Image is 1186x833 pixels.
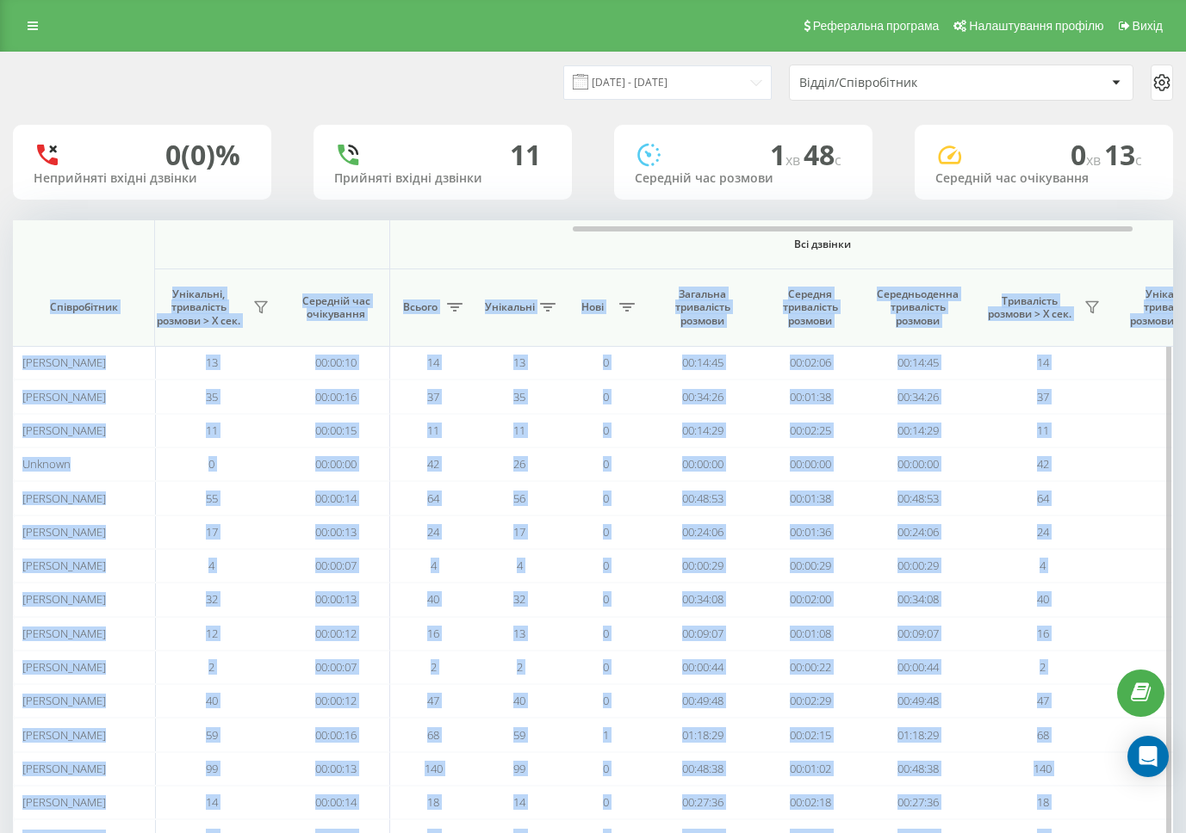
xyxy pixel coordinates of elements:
[649,447,756,481] td: 00:00:00
[603,491,609,506] span: 0
[334,171,551,186] div: Прийняті вхідні дзвінки
[206,693,218,708] span: 40
[22,591,106,607] span: [PERSON_NAME]
[1133,19,1163,33] span: Вихід
[399,300,442,314] span: Всього
[427,491,439,506] span: 64
[283,752,390,786] td: 00:00:13
[649,549,756,583] td: 00:00:29
[835,151,841,170] span: c
[206,389,218,404] span: 35
[864,752,972,786] td: 00:48:38
[1037,591,1049,607] span: 40
[425,761,443,776] span: 140
[756,718,864,751] td: 00:02:15
[756,379,864,413] td: 00:01:38
[283,651,390,684] td: 00:00:07
[431,659,437,675] span: 2
[864,515,972,549] td: 00:24:06
[864,684,972,718] td: 00:49:48
[206,491,218,506] span: 55
[208,659,214,675] span: 2
[431,558,437,573] span: 4
[283,414,390,447] td: 00:00:15
[756,617,864,651] td: 00:01:08
[603,591,609,607] span: 0
[649,651,756,684] td: 00:00:44
[1034,761,1052,776] span: 140
[165,139,240,171] div: 0 (0)%
[22,693,106,708] span: [PERSON_NAME]
[206,626,218,641] span: 12
[603,727,609,743] span: 1
[864,379,972,413] td: 00:34:26
[649,346,756,379] td: 00:14:45
[283,549,390,583] td: 00:00:07
[864,346,972,379] td: 00:14:45
[603,524,609,540] span: 0
[603,761,609,776] span: 0
[283,379,390,413] td: 00:00:16
[1037,524,1049,540] span: 24
[283,346,390,379] td: 00:00:10
[22,727,106,743] span: [PERSON_NAME]
[935,171,1152,186] div: Середній час очікування
[756,447,864,481] td: 00:00:00
[756,651,864,684] td: 00:00:22
[1037,456,1049,472] span: 42
[22,794,106,810] span: [PERSON_NAME]
[283,617,390,651] td: 00:00:12
[756,515,864,549] td: 00:01:36
[603,355,609,370] span: 0
[603,794,609,810] span: 0
[770,136,804,173] span: 1
[969,19,1103,33] span: Налаштування профілю
[769,287,851,328] span: Середня тривалість розмови
[206,355,218,370] span: 13
[649,684,756,718] td: 00:49:48
[1086,151,1104,170] span: хв
[206,423,218,438] span: 11
[427,456,439,472] span: 42
[661,287,743,328] span: Загальна тривалість розмови
[571,300,614,314] span: Нові
[427,727,439,743] span: 68
[208,558,214,573] span: 4
[1037,423,1049,438] span: 11
[864,786,972,819] td: 00:27:36
[603,423,609,438] span: 0
[649,515,756,549] td: 00:24:06
[649,617,756,651] td: 00:09:07
[513,591,525,607] span: 32
[1037,693,1049,708] span: 47
[649,718,756,751] td: 01:18:29
[649,414,756,447] td: 00:14:29
[208,456,214,472] span: 0
[980,294,1079,321] span: Тривалість розмови > Х сек.
[206,727,218,743] span: 59
[649,481,756,515] td: 00:48:53
[427,389,439,404] span: 37
[517,558,523,573] span: 4
[22,524,106,540] span: [PERSON_NAME]
[603,389,609,404] span: 0
[1037,355,1049,370] span: 14
[756,346,864,379] td: 00:02:06
[513,355,525,370] span: 13
[603,456,609,472] span: 0
[1104,136,1142,173] span: 13
[22,389,106,404] span: [PERSON_NAME]
[427,423,439,438] span: 11
[1037,794,1049,810] span: 18
[295,294,376,321] span: Середній час очікування
[513,794,525,810] span: 14
[513,693,525,708] span: 40
[1127,736,1169,777] div: Open Intercom Messenger
[864,447,972,481] td: 00:00:00
[283,481,390,515] td: 00:00:14
[485,300,535,314] span: Унікальні
[1037,389,1049,404] span: 37
[206,524,218,540] span: 17
[603,659,609,675] span: 0
[513,389,525,404] span: 35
